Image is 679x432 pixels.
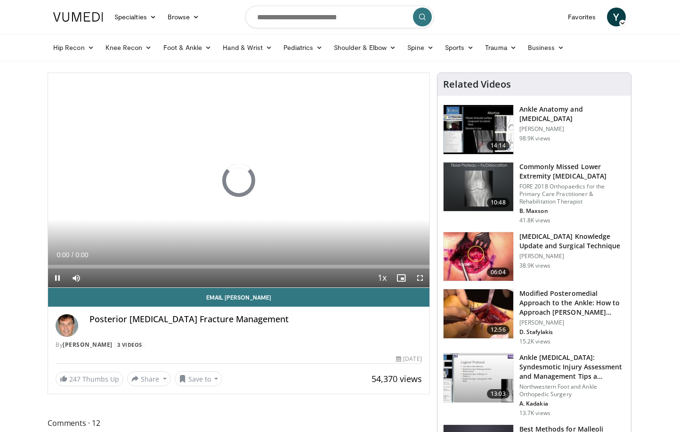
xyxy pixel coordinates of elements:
a: [PERSON_NAME] [63,341,113,349]
img: Avatar [56,314,78,337]
p: 98.9K views [519,135,550,142]
img: ae8508ed-6896-40ca-bae0-71b8ded2400a.150x105_q85_crop-smart_upscale.jpg [444,289,513,338]
span: 13:03 [487,389,509,399]
p: [PERSON_NAME] [519,319,625,326]
span: 0:00 [57,251,69,259]
img: VuMedi Logo [53,12,103,22]
button: Enable picture-in-picture mode [392,269,411,287]
h3: Ankle Anatomy and [MEDICAL_DATA] [519,105,625,123]
img: 4aa379b6-386c-4fb5-93ee-de5617843a87.150x105_q85_crop-smart_upscale.jpg [444,163,513,212]
a: 14:14 Ankle Anatomy and [MEDICAL_DATA] [PERSON_NAME] 98.9K views [443,105,625,155]
a: 12:56 Modified Posteromedial Approach to the Ankle: How to Approach [PERSON_NAME]… [PERSON_NAME] ... [443,289,625,345]
h4: Posterior [MEDICAL_DATA] Fracture Management [89,314,422,325]
div: By [56,341,422,349]
span: 14:14 [487,141,509,150]
span: 54,370 views [372,373,422,384]
p: 15.2K views [519,338,550,345]
span: 06:04 [487,268,509,277]
p: A. Kadakia [519,400,625,408]
button: Save to [175,371,223,386]
a: 06:04 [MEDICAL_DATA] Knowledge Update and Surgical Technique [PERSON_NAME] 38.9K views [443,232,625,282]
a: Sports [439,38,480,57]
a: Business [522,38,570,57]
a: Foot & Ankle [158,38,218,57]
p: D. Stafylakis [519,328,625,336]
h3: Commonly Missed Lower Extremity [MEDICAL_DATA] [519,162,625,181]
img: XzOTlMlQSGUnbGTX4xMDoxOjBzMTt2bJ.150x105_q85_crop-smart_upscale.jpg [444,232,513,281]
span: 0:00 [75,251,88,259]
a: 10:48 Commonly Missed Lower Extremity [MEDICAL_DATA] FORE 2018 Orthopaedics for the Primary Care ... [443,162,625,224]
span: 247 [69,375,81,383]
img: 476a2f31-7f3f-4e9d-9d33-f87c8a4a8783.150x105_q85_crop-smart_upscale.jpg [444,353,513,402]
a: Favorites [562,8,601,26]
a: 247 Thumbs Up [56,372,123,386]
video-js: Video Player [48,73,429,288]
span: 12:56 [487,325,509,334]
h3: Ankle [MEDICAL_DATA]: Syndesmotic Injury Assessment and Management Tips a… [519,353,625,381]
a: Spine [402,38,439,57]
p: [PERSON_NAME] [519,125,625,133]
h3: [MEDICAL_DATA] Knowledge Update and Surgical Technique [519,232,625,251]
span: Comments 12 [48,417,430,429]
a: 3 Videos [114,341,145,349]
p: 13.7K views [519,409,550,417]
a: 13:03 Ankle [MEDICAL_DATA]: Syndesmotic Injury Assessment and Management Tips a… Northwestern Foo... [443,353,625,417]
h4: Related Videos [443,79,511,90]
p: 38.9K views [519,262,550,269]
h3: Modified Posteromedial Approach to the Ankle: How to Approach [PERSON_NAME]… [519,289,625,317]
p: B. Maxson [519,207,625,215]
a: Shoulder & Elbow [328,38,402,57]
a: Trauma [479,38,522,57]
a: Y [607,8,626,26]
a: Pediatrics [278,38,328,57]
button: Playback Rate [373,269,392,287]
input: Search topics, interventions [245,6,434,28]
button: Pause [48,269,67,287]
img: d079e22e-f623-40f6-8657-94e85635e1da.150x105_q85_crop-smart_upscale.jpg [444,105,513,154]
p: FORE 2018 Orthopaedics for the Primary Care Practitioner & Rehabilitation Therapist [519,183,625,205]
a: Knee Recon [100,38,158,57]
a: Browse [162,8,205,26]
button: Mute [67,269,86,287]
div: [DATE] [396,355,421,363]
button: Share [127,371,171,386]
p: 41.8K views [519,217,550,224]
p: Northwestern Foot and Ankle Orthopedic Surgery [519,383,625,398]
button: Fullscreen [411,269,429,287]
a: Hip Recon [48,38,100,57]
span: 10:48 [487,198,509,207]
a: Specialties [109,8,162,26]
div: Progress Bar [48,265,429,269]
span: / [72,251,73,259]
p: [PERSON_NAME] [519,253,625,260]
a: Hand & Wrist [217,38,278,57]
a: Email [PERSON_NAME] [48,288,429,307]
